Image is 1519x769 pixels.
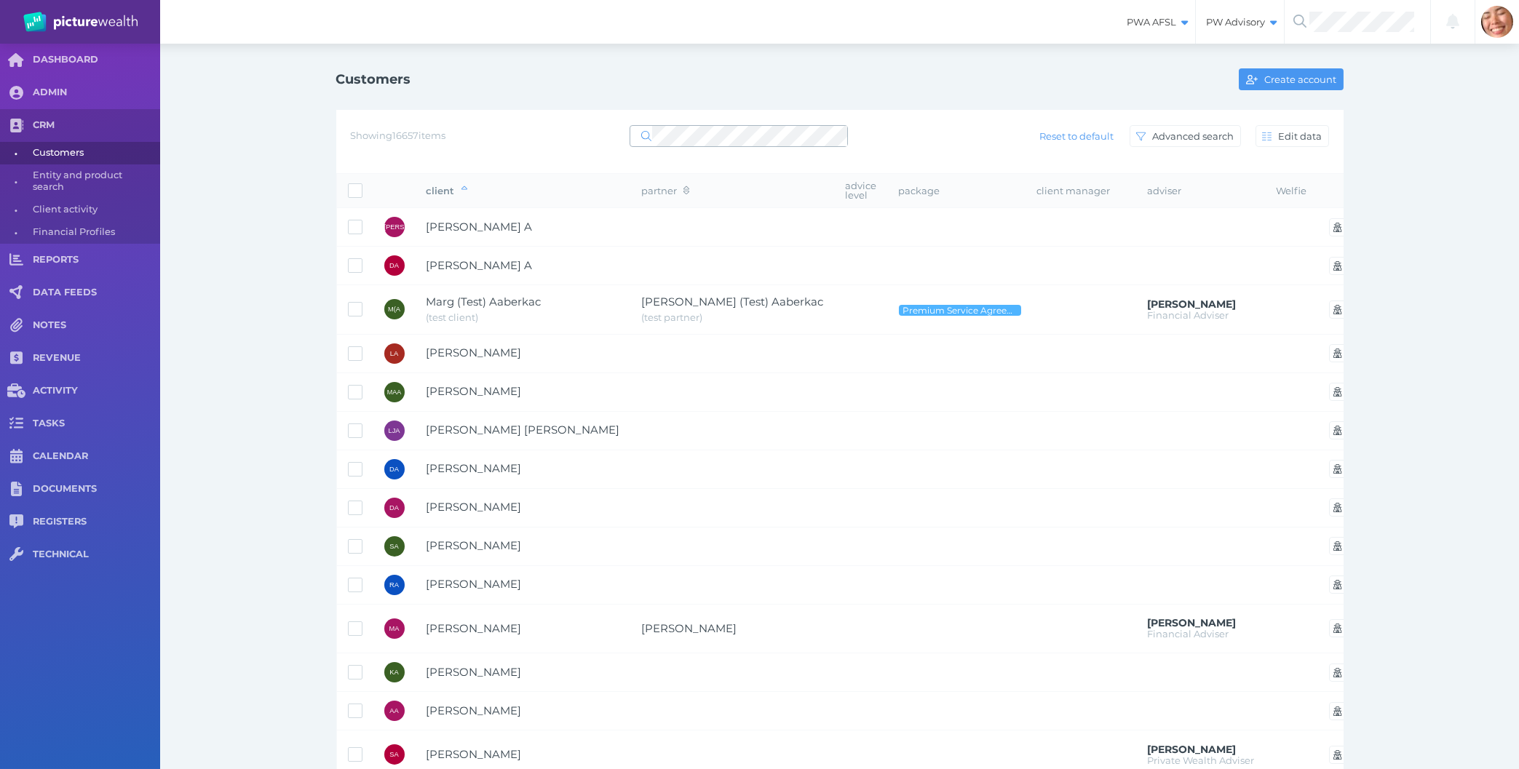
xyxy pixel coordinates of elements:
span: Client activity [33,199,155,221]
div: Mike Abbott [384,618,405,639]
span: RA [389,581,399,589]
div: Mustafa Al Abbasi [384,382,405,402]
div: Kerry Abbott [384,662,405,682]
span: Private Wealth Adviser [1148,754,1255,766]
span: Damien Abbott [427,500,522,514]
th: package [888,174,1026,208]
span: Create account [1261,73,1343,85]
span: Gareth Healy [1148,743,1237,756]
div: Simone Abbott [384,536,405,557]
span: PW Advisory [1196,16,1284,28]
div: Dale Abblitt [384,459,405,479]
span: Premium Service Agreement - Ongoing [902,305,1018,316]
span: Dahlan A [427,258,533,272]
span: DOCUMENTS [33,483,160,495]
span: CALENDAR [33,450,160,463]
span: Reg Abbott [427,577,522,591]
span: DATA FEEDS [33,287,160,299]
span: Edit data [1275,130,1328,142]
span: Grant Teakle [1148,298,1237,311]
span: SA [389,751,398,758]
span: Jackson A [427,220,533,234]
span: LJA [388,427,400,434]
button: Open user's account in Portal [1329,300,1347,319]
button: Open user's account in Portal [1329,746,1347,764]
span: Lars Aarekol [427,346,522,359]
span: test client [427,311,479,323]
button: Open user's account in Portal [1329,257,1347,275]
span: client [427,185,467,196]
span: Jennifer Abbott [642,621,737,635]
span: Financial Profiles [33,221,155,244]
span: Marg (Test) Aaberkac [427,295,542,308]
span: [PERSON_NAME] [384,223,440,231]
button: Reset to default [1032,125,1120,147]
span: Reset to default [1033,130,1119,142]
span: William (Test) Aaberkac [642,295,824,308]
span: Lee John Abbiss [427,423,620,437]
button: Advanced search [1130,125,1241,147]
span: DA [389,466,399,473]
span: Brad Bond [1148,616,1237,629]
div: Dahlan A [384,255,405,276]
th: client manager [1026,174,1137,208]
span: REPORTS [33,254,160,266]
button: Open user's account in Portal [1329,702,1347,720]
span: M(A [388,306,400,313]
div: Lars Aarekol [384,343,405,364]
span: LA [390,350,398,357]
span: Mustafa Al Abbasi [427,384,522,398]
div: Jackson A [384,217,405,237]
span: Simone Abbott [427,538,522,552]
button: Open user's account in Portal [1329,619,1347,637]
button: Open user's account in Portal [1329,537,1347,555]
span: Financial Adviser [1148,309,1229,321]
button: Open user's account in Portal [1329,575,1347,594]
button: Edit data [1256,125,1329,147]
div: Damien Abbott [384,498,405,518]
button: Open user's account in Portal [1329,383,1347,401]
button: Open user's account in Portal [1329,460,1347,478]
button: Open user's account in Portal [1329,421,1347,439]
span: REVENUE [33,352,160,364]
span: REGISTERS [33,516,160,528]
span: Samuel Abbott [427,747,522,761]
img: PW [23,12,138,32]
span: KA [389,669,398,676]
span: AA [389,707,398,714]
span: Kerry Abbott [427,665,522,679]
div: Lee John Abbiss [384,421,405,441]
span: DA [389,262,399,269]
button: Open user's account in Portal [1329,344,1347,362]
span: DA [389,504,399,511]
span: Mike Abbott [427,621,522,635]
div: Reg Abbott [384,575,405,595]
th: Welfie [1266,174,1318,208]
button: Create account [1239,68,1343,90]
div: Marg (Test) Aaberkac [384,299,405,319]
img: Sabrina Mena [1481,6,1513,38]
button: Open user's account in Portal [1329,664,1347,682]
span: ACTIVITY [33,385,160,397]
span: CRM [33,119,160,132]
span: DASHBOARD [33,54,160,66]
span: test partner [642,311,703,323]
span: TECHNICAL [33,549,160,561]
span: Financial Adviser [1148,628,1229,639]
span: NOTES [33,319,160,332]
span: Customers [33,142,155,164]
span: Advanced search [1149,130,1240,142]
span: Showing 16657 items [351,130,446,141]
span: SA [389,543,398,550]
span: PWA AFSL [1117,16,1195,28]
span: partner [642,185,689,196]
span: Dale Abblitt [427,461,522,475]
span: Entity and product search [33,164,155,199]
span: Angela Abbott [427,704,522,717]
span: ADMIN [33,87,160,99]
th: adviser [1137,174,1266,208]
span: MA [389,625,400,632]
span: TASKS [33,418,160,430]
h1: Customers [336,71,411,87]
div: Angela Abbott [384,701,405,721]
